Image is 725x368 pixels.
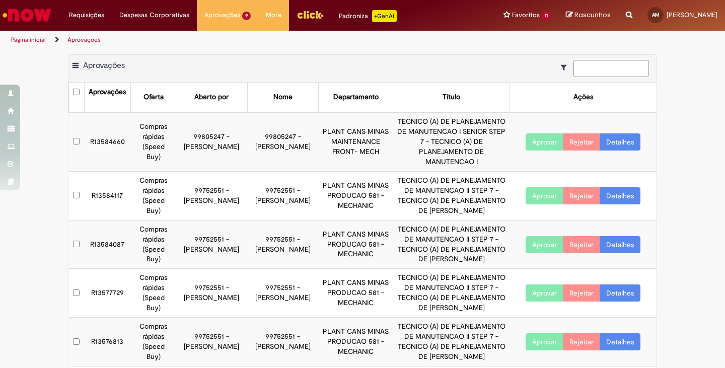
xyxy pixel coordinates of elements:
[393,269,510,318] td: TECNICO (A) DE PLANEJAMENTO DE MANUTENCAO II STEP 7 - TECNICO (A) DE PLANEJAMENTO DE [PERSON_NAME]
[130,171,176,220] td: Compras rápidas (Speed Buy)
[11,36,46,44] a: Página inicial
[443,92,460,102] div: Título
[563,284,600,302] button: Rejeitar
[84,112,130,171] td: R13584660
[526,187,563,204] button: Aprovar
[393,220,510,269] td: TECNICO (A) DE PLANEJAMENTO DE MANUTENCAO II STEP 7 - TECNICO (A) DE PLANEJAMENTO DE [PERSON_NAME]
[176,171,247,220] td: 99752551 - [PERSON_NAME]
[600,236,640,253] a: Detalhes
[84,220,130,269] td: R13584087
[652,12,660,18] span: AM
[561,64,571,71] i: Mostrar filtros para: Suas Solicitações
[69,10,104,20] span: Requisições
[247,112,318,171] td: 99805247 - [PERSON_NAME]
[176,112,247,171] td: 99805247 - [PERSON_NAME]
[273,92,293,102] div: Nome
[266,10,281,20] span: More
[563,333,600,350] button: Rejeitar
[8,31,476,49] ul: Trilhas de página
[339,10,397,22] div: Padroniza
[130,318,176,366] td: Compras rápidas (Speed Buy)
[393,112,510,171] td: TECNICO (A) DE PLANEJAMENTO DE MANUTENCAO I SENIOR STEP 7 - TECNICO (A) DE PLANEJAMENTO DE MANUTE...
[600,187,640,204] a: Detalhes
[130,269,176,318] td: Compras rápidas (Speed Buy)
[319,220,393,269] td: PLANT CANS MINAS PRODUCAO 581 - MECHANIC
[242,12,251,20] span: 9
[1,5,53,25] img: ServiceNow
[667,11,717,19] span: [PERSON_NAME]
[247,269,318,318] td: 99752551 - [PERSON_NAME]
[83,60,125,70] span: Aprovações
[84,83,130,112] th: Aprovações
[84,269,130,318] td: R13577729
[84,318,130,366] td: R13576813
[574,10,611,20] span: Rascunhos
[563,187,600,204] button: Rejeitar
[319,171,393,220] td: PLANT CANS MINAS PRODUCAO 581 - MECHANIC
[600,284,640,302] a: Detalhes
[176,318,247,366] td: 99752551 - [PERSON_NAME]
[566,11,611,20] a: Rascunhos
[194,92,229,102] div: Aberto por
[526,133,563,151] button: Aprovar
[247,220,318,269] td: 99752551 - [PERSON_NAME]
[393,318,510,366] td: TECNICO (A) DE PLANEJAMENTO DE MANUTENCAO II STEP 7 - TECNICO (A) DE PLANEJAMENTO DE [PERSON_NAME]
[143,92,164,102] div: Oferta
[573,92,593,102] div: Ações
[600,333,640,350] a: Detalhes
[247,171,318,220] td: 99752551 - [PERSON_NAME]
[247,318,318,366] td: 99752551 - [PERSON_NAME]
[176,220,247,269] td: 99752551 - [PERSON_NAME]
[542,12,551,20] span: 11
[130,220,176,269] td: Compras rápidas (Speed Buy)
[67,36,101,44] a: Aprovações
[204,10,240,20] span: Aprovações
[526,333,563,350] button: Aprovar
[526,236,563,253] button: Aprovar
[319,112,393,171] td: PLANT CANS MINAS MAINTENANCE FRONT- MECH
[176,269,247,318] td: 99752551 - [PERSON_NAME]
[333,92,379,102] div: Departamento
[372,10,397,22] p: +GenAi
[319,269,393,318] td: PLANT CANS MINAS PRODUCAO 581 - MECHANIC
[512,10,540,20] span: Favoritos
[393,171,510,220] td: TECNICO (A) DE PLANEJAMENTO DE MANUTENCAO II STEP 7 - TECNICO (A) DE PLANEJAMENTO DE [PERSON_NAME]
[130,112,176,171] td: Compras rápidas (Speed Buy)
[600,133,640,151] a: Detalhes
[89,87,126,97] div: Aprovações
[563,133,600,151] button: Rejeitar
[526,284,563,302] button: Aprovar
[297,7,324,22] img: click_logo_yellow_360x200.png
[119,10,189,20] span: Despesas Corporativas
[563,236,600,253] button: Rejeitar
[319,318,393,366] td: PLANT CANS MINAS PRODUCAO 581 - MECHANIC
[84,171,130,220] td: R13584117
